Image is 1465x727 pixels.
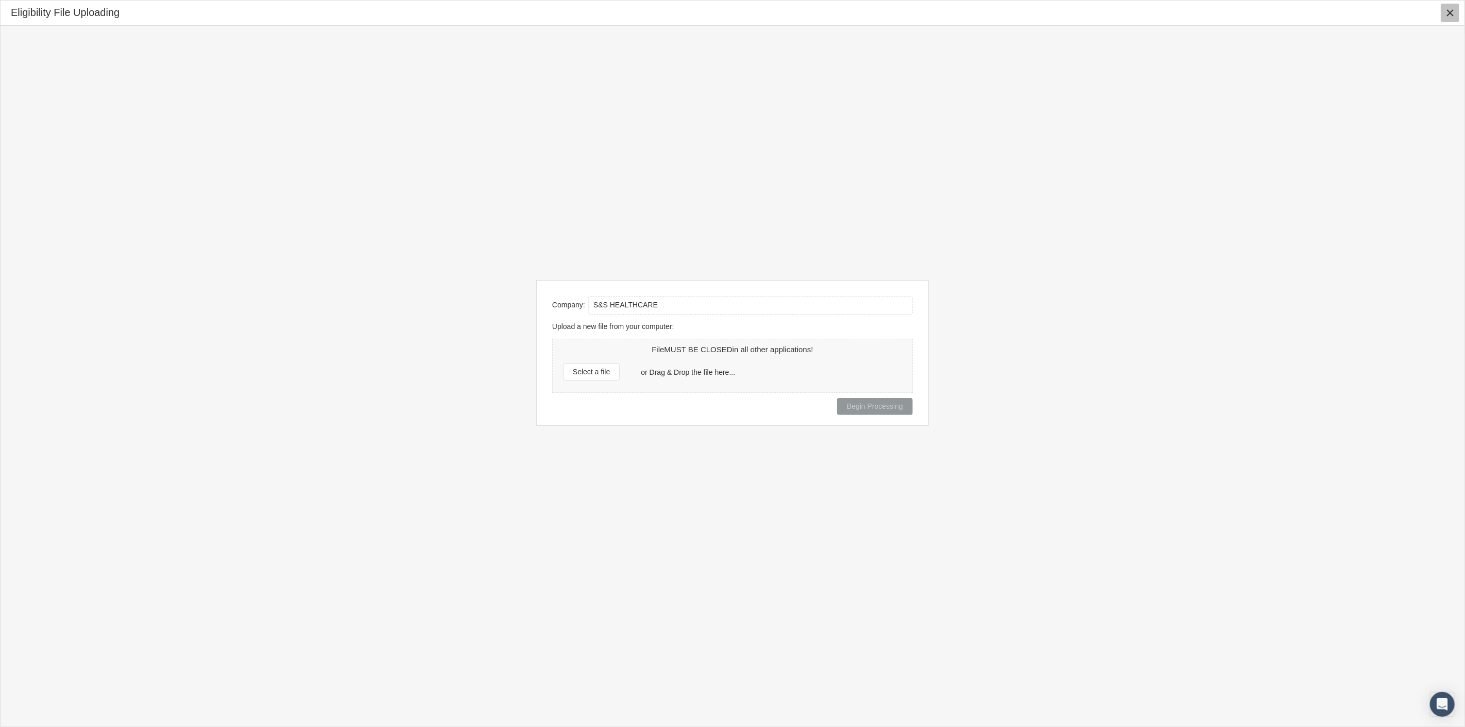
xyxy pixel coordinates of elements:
div: File in all other applications! [652,344,813,355]
strong: MUST BE CLOSED [665,345,732,354]
div: Close [1441,4,1459,22]
span: Company: [552,301,585,309]
p: Upload a new file from your computer: [552,322,913,332]
span: Select a file [573,368,610,376]
div: Open Intercom Messenger [1430,692,1455,717]
div: Select a file [563,363,620,380]
div: Eligibility File Uploading [11,6,120,20]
